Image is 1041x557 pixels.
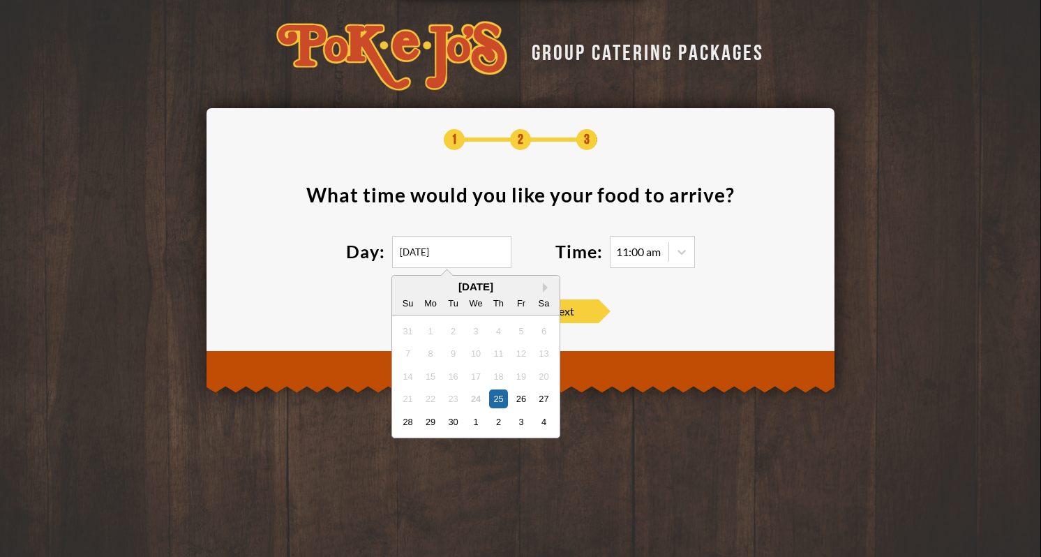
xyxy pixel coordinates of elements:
[543,283,553,292] button: Next Month
[521,36,764,64] div: GROUP CATERING PACKAGES
[444,344,463,363] div: Not available Tuesday, September 9th, 2025
[398,344,417,363] div: Not available Sunday, September 7th, 2025
[398,293,417,312] div: Su
[421,321,440,340] div: Not available Monday, September 1st, 2025
[444,389,463,408] div: Not available Tuesday, September 23rd, 2025
[466,321,485,340] div: Not available Wednesday, September 3rd, 2025
[421,366,440,385] div: Not available Monday, September 15th, 2025
[392,281,560,292] div: [DATE]
[466,344,485,363] div: Not available Wednesday, September 10th, 2025
[534,366,553,385] div: Not available Saturday, September 20th, 2025
[510,129,531,150] span: 2
[616,246,661,258] div: 11:00 am
[489,321,508,340] div: Not available Thursday, September 4th, 2025
[511,366,530,385] div: Not available Friday, September 19th, 2025
[489,293,508,312] div: Th
[525,299,599,323] span: Next
[534,321,553,340] div: Not available Saturday, September 6th, 2025
[276,21,507,91] img: logo-34603ddf.svg
[511,412,530,431] div: Choose Friday, October 3rd, 2025
[555,243,603,260] label: Time:
[444,412,463,431] div: Choose Tuesday, September 30th, 2025
[511,321,530,340] div: Not available Friday, September 5th, 2025
[421,412,440,431] div: Choose Monday, September 29th, 2025
[396,320,555,433] div: month 2025-09
[576,129,597,150] span: 3
[398,412,417,431] div: Choose Sunday, September 28th, 2025
[534,389,553,408] div: Choose Saturday, September 27th, 2025
[489,389,508,408] div: Choose Thursday, September 25th, 2025
[489,412,508,431] div: Choose Thursday, October 2nd, 2025
[466,366,485,385] div: Not available Wednesday, September 17th, 2025
[489,344,508,363] div: Not available Thursday, September 11th, 2025
[511,344,530,363] div: Not available Friday, September 12th, 2025
[398,389,417,408] div: Not available Sunday, September 21st, 2025
[534,344,553,363] div: Not available Saturday, September 13th, 2025
[489,366,508,385] div: Not available Thursday, September 18th, 2025
[398,321,417,340] div: Not available Sunday, August 31st, 2025
[534,412,553,431] div: Choose Saturday, October 4th, 2025
[444,129,465,150] span: 1
[511,293,530,312] div: Fr
[421,344,440,363] div: Not available Monday, September 8th, 2025
[444,366,463,385] div: Not available Tuesday, September 16th, 2025
[346,243,385,260] label: Day:
[511,389,530,408] div: Choose Friday, September 26th, 2025
[421,293,440,312] div: Mo
[421,389,440,408] div: Not available Monday, September 22nd, 2025
[444,293,463,312] div: Tu
[466,412,485,431] div: Choose Wednesday, October 1st, 2025
[466,293,485,312] div: We
[306,185,735,205] div: What time would you like your food to arrive ?
[398,366,417,385] div: Not available Sunday, September 14th, 2025
[534,293,553,312] div: Sa
[444,321,463,340] div: Not available Tuesday, September 2nd, 2025
[466,389,485,408] div: Not available Wednesday, September 24th, 2025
